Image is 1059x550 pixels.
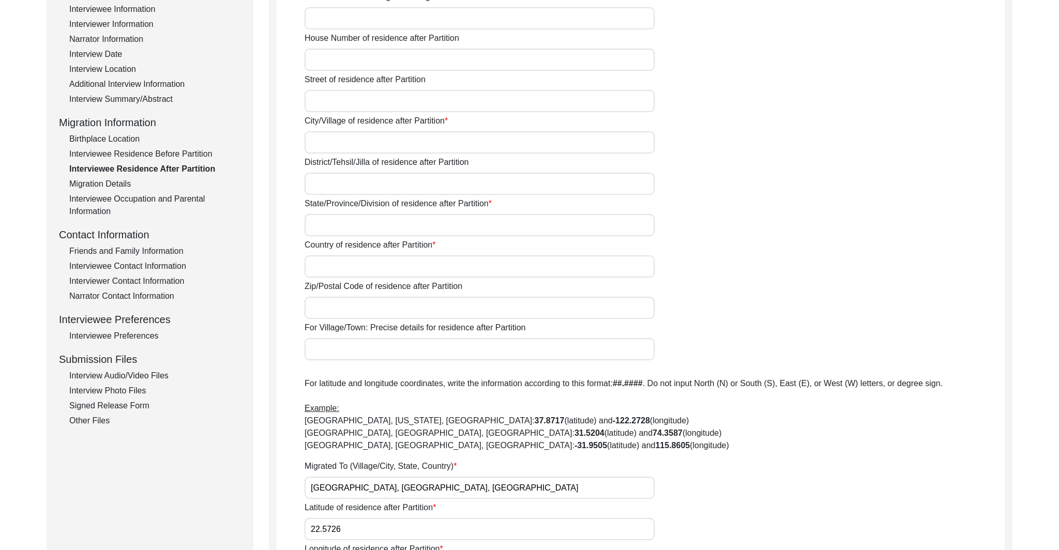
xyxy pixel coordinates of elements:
b: 31.5204 [574,429,604,437]
div: Birthplace Location [69,133,241,145]
div: Submission Files [59,352,241,367]
div: Narrator Contact Information [69,290,241,302]
label: City/Village of residence after Partition [305,115,448,127]
div: Additional Interview Information [69,78,241,90]
div: Interviewee Preferences [59,312,241,327]
b: -122.2728 [613,416,650,425]
div: Interviewee Residence Before Partition [69,148,241,160]
div: Interview Location [69,63,241,75]
div: Signed Release Form [69,400,241,412]
span: Example: [305,404,339,412]
label: Zip/Postal Code of residence after Partition [305,280,462,293]
b: 115.8605 [655,441,690,450]
div: Interviewee Residence After Partition [69,163,241,175]
div: Interview Photo Files [69,385,241,397]
div: Interviewer Information [69,18,241,30]
div: Interviewee Preferences [69,330,241,342]
label: District/Tehsil/Jilla of residence after Partition [305,156,468,169]
b: -31.9505 [574,441,607,450]
b: 37.8717 [535,416,565,425]
label: For Village/Town: Precise details for residence after Partition [305,322,525,334]
div: Interviewee Information [69,3,241,16]
div: Migration Information [59,115,241,130]
div: Interviewer Contact Information [69,275,241,287]
div: Interview Date [69,48,241,60]
label: House Number of residence after Partition [305,32,459,44]
label: Country of residence after Partition [305,239,435,251]
p: For latitude and longitude coordinates, write the information according to this format: . Do not ... [305,377,1005,452]
div: Migration Details [69,178,241,190]
div: Interviewee Contact Information [69,260,241,272]
div: Friends and Family Information [69,245,241,257]
b: 74.3587 [653,429,683,437]
div: Interview Audio/Video Files [69,370,241,382]
b: ##.#### [613,379,643,388]
div: Interview Summary/Abstract [69,93,241,105]
div: Other Files [69,415,241,427]
label: Street of residence after Partition [305,73,426,86]
div: Contact Information [59,227,241,242]
label: State/Province/Division of residence after Partition [305,197,492,210]
div: Narrator Information [69,33,241,45]
label: Migrated To (Village/City, State, Country) [305,460,457,472]
div: Interviewee Occupation and Parental Information [69,193,241,218]
label: Latitude of residence after Partition [305,501,436,514]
